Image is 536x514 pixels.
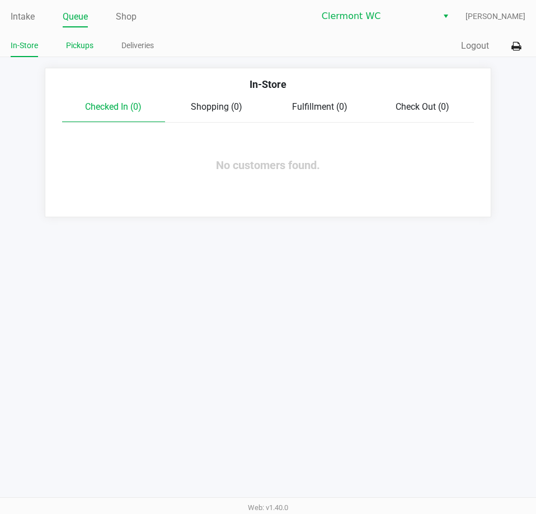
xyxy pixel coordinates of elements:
span: Shopping (0) [191,101,242,112]
span: Clermont WC [322,10,431,23]
span: Fulfillment (0) [292,101,347,112]
a: Queue [63,9,88,25]
a: In-Store [11,39,38,53]
button: Logout [461,39,489,53]
a: Deliveries [121,39,154,53]
span: [PERSON_NAME] [466,11,525,22]
a: Shop [116,9,137,25]
button: Select [438,6,454,26]
span: Check Out (0) [396,101,449,112]
a: Pickups [66,39,93,53]
span: Checked In (0) [85,101,142,112]
span: Web: v1.40.0 [248,503,288,512]
span: No customers found. [216,158,320,172]
a: Intake [11,9,35,25]
span: In-Store [250,78,286,90]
